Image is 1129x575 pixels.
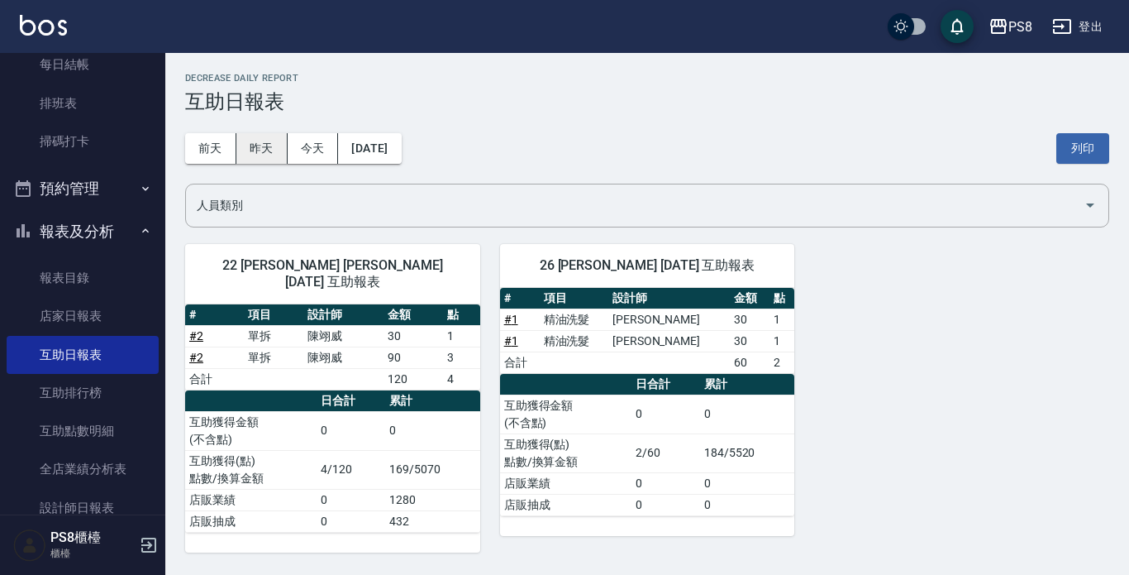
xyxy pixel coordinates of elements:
td: 互助獲得金額 (不含點) [500,395,631,434]
th: 項目 [540,288,608,309]
h5: PS8櫃檯 [50,529,135,546]
th: 金額 [383,304,442,326]
button: 前天 [185,133,236,164]
button: 報表及分析 [7,210,159,253]
td: 30 [730,309,769,330]
th: # [185,304,244,326]
td: 互助獲得(點) 點數/換算金額 [185,450,317,489]
a: 全店業績分析表 [7,450,159,488]
th: 累計 [700,374,794,395]
button: 預約管理 [7,167,159,210]
td: 30 [730,330,769,352]
td: [PERSON_NAME] [608,330,730,352]
a: 互助日報表 [7,336,159,374]
div: PS8 [1008,17,1032,37]
td: 0 [700,395,794,434]
td: 0 [700,494,794,515]
th: 金額 [730,288,769,309]
h3: 互助日報表 [185,90,1109,113]
td: 0 [700,472,794,494]
td: 0 [317,411,385,450]
td: 互助獲得(點) 點數/換算金額 [500,434,631,472]
a: #1 [504,334,518,347]
img: Logo [20,15,67,36]
td: 60 [730,352,769,373]
td: 1 [443,325,480,347]
a: 互助排行榜 [7,374,159,412]
table: a dense table [500,374,795,516]
p: 櫃檯 [50,546,135,561]
th: 點 [769,288,794,309]
a: 店家日報表 [7,297,159,335]
td: 169/5070 [385,450,479,489]
td: 店販業績 [185,489,317,510]
td: 單拆 [244,347,302,368]
td: 2 [769,352,794,373]
button: save [941,10,974,43]
th: 點 [443,304,480,326]
th: 累計 [385,391,479,412]
td: 精油洗髮 [540,309,608,330]
button: 今天 [288,133,339,164]
td: 單拆 [244,325,302,347]
button: [DATE] [338,133,401,164]
td: 0 [631,494,700,515]
td: 184/5520 [700,434,794,472]
td: 30 [383,325,442,347]
td: 合計 [185,368,244,390]
td: [PERSON_NAME] [608,309,730,330]
button: 登出 [1046,12,1109,42]
td: 3 [443,347,480,368]
h2: Decrease Daily Report [185,73,1109,84]
td: 90 [383,347,442,368]
td: 0 [631,395,700,434]
th: 項目 [244,304,302,326]
a: #2 [189,329,203,343]
td: 互助獲得金額 (不含點) [185,411,317,450]
td: 陳翊威 [303,347,384,368]
th: # [500,288,540,309]
td: 0 [385,411,479,450]
button: 列印 [1056,133,1109,164]
a: 排班表 [7,84,159,122]
td: 店販抽成 [500,494,631,515]
td: 4 [443,368,480,390]
a: 每日結帳 [7,46,159,84]
td: 精油洗髮 [540,330,608,352]
a: 互助點數明細 [7,412,159,450]
span: 22 [PERSON_NAME] [PERSON_NAME] [DATE] 互助報表 [205,257,460,290]
img: Person [13,529,46,562]
td: 120 [383,368,442,390]
a: #1 [504,313,518,326]
button: Open [1077,192,1103,218]
input: 人員名稱 [193,191,1077,220]
a: 設計師日報表 [7,489,159,527]
a: 掃碼打卡 [7,122,159,161]
td: 合計 [500,352,540,373]
td: 0 [631,472,700,494]
td: 2/60 [631,434,700,472]
td: 4/120 [317,450,385,489]
a: 報表目錄 [7,259,159,297]
td: 1280 [385,489,479,510]
table: a dense table [185,304,480,391]
th: 日合計 [317,391,385,412]
td: 432 [385,510,479,532]
td: 陳翊威 [303,325,384,347]
td: 0 [317,489,385,510]
table: a dense table [185,391,480,533]
td: 店販業績 [500,472,631,494]
a: #2 [189,351,203,364]
td: 店販抽成 [185,510,317,532]
table: a dense table [500,288,795,374]
th: 日合計 [631,374,700,395]
td: 1 [769,309,794,330]
th: 設計師 [608,288,730,309]
td: 1 [769,330,794,352]
td: 0 [317,510,385,532]
th: 設計師 [303,304,384,326]
span: 26 [PERSON_NAME] [DATE] 互助報表 [520,257,775,274]
button: 昨天 [236,133,288,164]
button: PS8 [982,10,1039,44]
